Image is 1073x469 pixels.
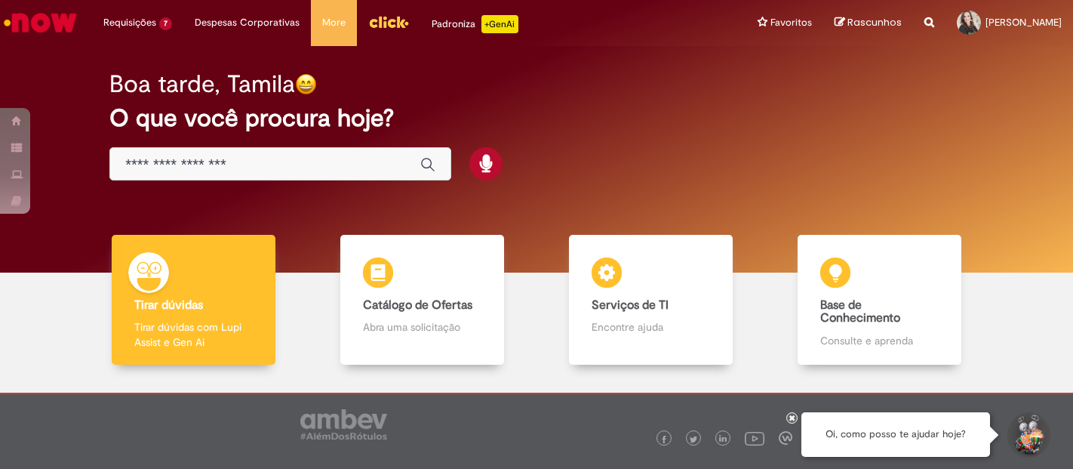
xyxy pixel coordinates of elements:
p: Consulte e aprenda [820,333,939,348]
img: logo_footer_ambev_rotulo_gray.png [300,409,387,440]
div: Oi, como posso te ajudar hoje? [801,412,990,457]
span: Rascunhos [847,15,902,29]
img: logo_footer_twitter.png [690,436,697,443]
div: Padroniza [432,15,518,33]
span: More [322,15,346,30]
img: click_logo_yellow_360x200.png [368,11,409,33]
a: Base de Conhecimento Consulte e aprenda [765,235,994,366]
p: Encontre ajuda [592,319,710,335]
a: Rascunhos [835,16,902,30]
span: Favoritos [770,15,812,30]
img: logo_footer_linkedin.png [719,435,727,444]
b: Tirar dúvidas [134,298,203,313]
img: happy-face.png [295,73,317,95]
span: 7 [159,17,172,30]
a: Tirar dúvidas Tirar dúvidas com Lupi Assist e Gen Ai [79,235,308,366]
p: +GenAi [481,15,518,33]
img: logo_footer_youtube.png [745,428,764,448]
span: Despesas Corporativas [195,15,300,30]
p: Tirar dúvidas com Lupi Assist e Gen Ai [134,319,253,350]
img: logo_footer_facebook.png [660,436,668,443]
span: [PERSON_NAME] [985,16,1062,29]
span: Requisições [103,15,156,30]
a: Serviços de TI Encontre ajuda [536,235,765,366]
h2: Boa tarde, Tamila [109,71,295,97]
img: ServiceNow [2,8,79,38]
b: Catálogo de Ofertas [363,298,472,313]
b: Serviços de TI [592,298,669,313]
button: Iniciar Conversa de Suporte [1005,412,1050,458]
h2: O que você procura hoje? [109,105,964,131]
img: logo_footer_workplace.png [779,431,792,445]
a: Catálogo de Ofertas Abra uma solicitação [308,235,536,366]
p: Abra uma solicitação [363,319,481,335]
b: Base de Conhecimento [820,298,900,326]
